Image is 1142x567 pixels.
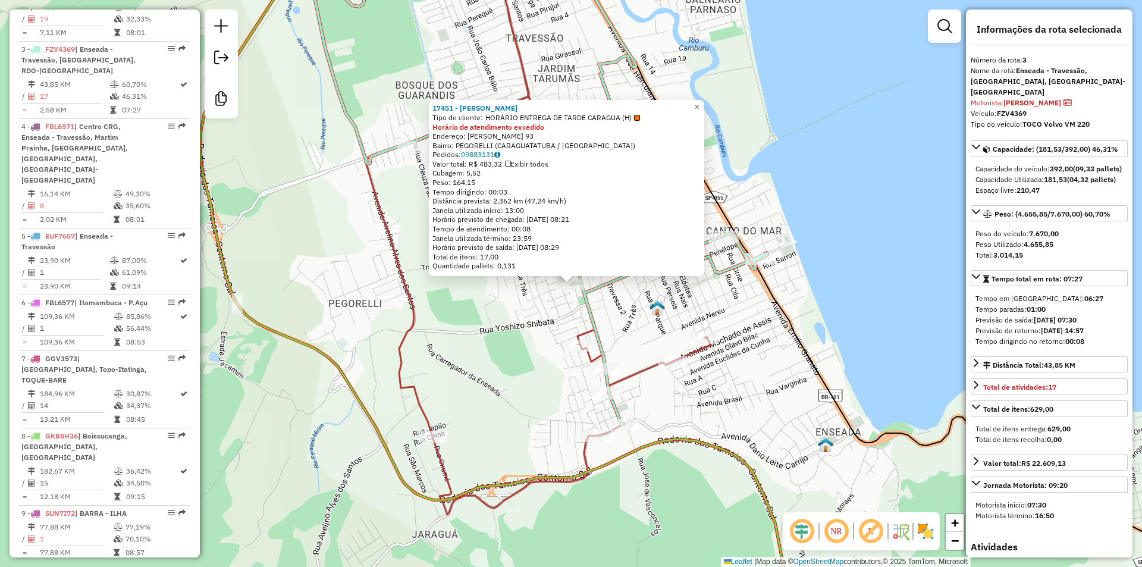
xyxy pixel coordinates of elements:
span: FBL6577 [45,298,74,307]
strong: 629,00 [1047,424,1071,433]
i: % de utilização do peso [114,190,123,198]
strong: Horário de atendimento excedido [432,123,544,131]
td: 35,60% [125,200,185,212]
div: Pedidos: [432,150,701,159]
a: Capacidade: (181,53/392,00) 46,31% [971,140,1128,156]
div: Total de itens: 17,00 [432,252,701,262]
div: Valor total: [983,458,1066,469]
img: DILSON SALES DE CASTRO [818,437,833,453]
strong: [DATE] 07:30 [1034,315,1077,324]
strong: 7.670,00 [1029,229,1059,238]
i: Distância Total [28,313,35,320]
td: 30,87% [126,388,179,400]
em: Rota exportada [178,232,186,239]
div: Total: [975,250,1123,261]
span: Total de atividades: [983,383,1056,391]
a: OpenStreetMap [793,557,844,566]
div: Total de itens: [983,404,1053,415]
i: Distância Total [28,81,35,88]
strong: 07:30 [1027,500,1046,509]
i: % de utilização da cubagem [114,535,123,543]
div: Capacidade do veículo: [975,164,1123,174]
div: Cubagem: 5,52 [432,168,701,178]
em: Opções [168,123,175,130]
em: Opções [168,45,175,52]
td: 34,37% [126,400,179,412]
td: 77,88 KM [39,547,113,559]
i: Total de Atividades [28,93,35,100]
em: Rota exportada [178,45,186,52]
strong: 210,47 [1016,186,1040,195]
i: Distância Total [28,468,35,475]
strong: 01:00 [1027,305,1046,314]
i: % de utilização da cubagem [114,325,123,332]
td: 7,11 KM [39,27,114,39]
td: 34,50% [126,477,179,489]
div: Número da rota: [971,55,1128,65]
div: Peso: (4.655,85/7.670,00) 60,70% [971,224,1128,265]
i: Total de Atividades [28,480,35,487]
i: Rota otimizada [180,390,187,397]
td: 08:57 [125,547,185,559]
td: = [21,547,27,559]
i: % de utilização da cubagem [114,15,123,23]
a: Leaflet [724,557,752,566]
strong: 392,00 [1050,164,1073,173]
td: 08:01 [126,27,179,39]
i: Distância Total [28,190,35,198]
td: 08:01 [125,214,185,225]
td: 09:15 [126,491,179,503]
a: Criar modelo [209,87,233,114]
td: / [21,90,27,102]
strong: 06:27 [1084,294,1103,303]
em: Rota exportada [178,432,186,439]
a: Exibir filtros [933,14,956,38]
div: Distância prevista: 2,362 km (47,24 km/h) [432,196,701,206]
div: Veículo: [971,108,1128,119]
span: | Enseada - Travessão, [GEOGRAPHIC_DATA], RDO-[GEOGRAPHIC_DATA] [21,45,136,75]
strong: R$ 22.609,13 [1021,459,1066,468]
div: Total de itens:629,00 [971,419,1128,450]
td: 1 [39,322,114,334]
td: 109,36 KM [39,311,114,322]
span: 5 - [21,231,113,251]
strong: TOCO Volvo VM 220 [1022,120,1090,129]
strong: 629,00 [1030,405,1053,413]
div: Tipo de cliente: [432,113,701,123]
img: PEDRO LUIZ DOS SANTOS CRUZ [650,300,665,316]
span: 4 - [21,122,128,184]
td: / [21,267,27,278]
td: = [21,214,27,225]
i: Tempo total em rota [114,416,120,423]
div: Valor total: R$ 483,32 [432,159,701,169]
span: Exibir rótulo [857,517,885,546]
div: Tempo dirigindo no retorno: [975,336,1123,347]
em: Opções [168,232,175,239]
span: Exibir todos [505,159,548,168]
i: % de utilização do peso [114,468,123,475]
i: Tempo total em rota [114,29,120,36]
strong: 16:50 [1035,511,1054,520]
strong: (04,32 pallets) [1067,175,1116,184]
div: Total de itens recolha: [975,434,1123,445]
div: Tempo total em rota: 07:27 [971,289,1128,352]
img: Fluxo de ruas [891,522,910,541]
a: Exportar sessão [209,46,233,73]
strong: [DATE] 14:57 [1041,326,1084,335]
span: FZV4369 [45,45,75,54]
span: | Centro CRG, Enseada - Travessão, Martim Prainha, [GEOGRAPHIC_DATA], [GEOGRAPHIC_DATA], [GEOGRAP... [21,122,128,184]
td: 09:14 [121,280,179,292]
i: Tempo total em rota [114,216,120,223]
i: % de utilização do peso [114,313,123,320]
span: Tempo total em rota: 07:27 [992,274,1083,283]
span: − [951,533,959,548]
em: Opções [168,299,175,306]
strong: 181,53 [1044,175,1067,184]
td: / [21,477,27,489]
div: Janela utilizada início: 13:00 [432,206,701,215]
td: 07:27 [121,104,179,116]
i: Observações [494,151,500,158]
a: Jornada Motorista: 09:20 [971,477,1128,493]
div: Nome da rota: [971,65,1128,98]
em: Rota exportada [178,509,186,516]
